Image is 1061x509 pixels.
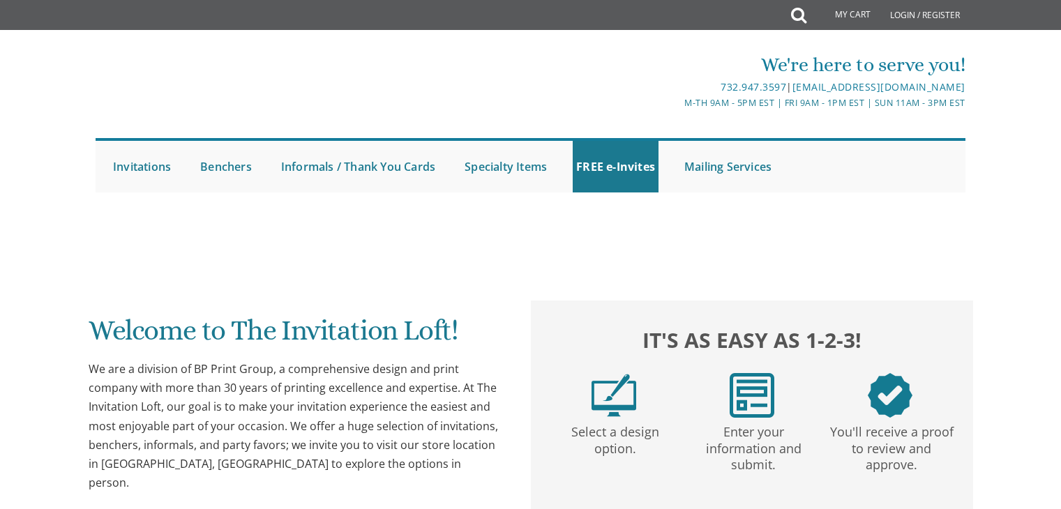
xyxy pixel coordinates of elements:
img: step1.png [592,373,636,418]
a: FREE e-Invites [573,141,659,192]
p: Enter your information and submit. [687,418,820,473]
a: [EMAIL_ADDRESS][DOMAIN_NAME] [792,80,965,93]
a: 732.947.3597 [721,80,786,93]
a: Informals / Thank You Cards [278,141,439,192]
img: step3.png [868,373,912,418]
p: Select a design option. [549,418,682,457]
img: step2.png [730,373,774,418]
a: Invitations [110,141,174,192]
div: We are a division of BP Print Group, a comprehensive design and print company with more than 30 y... [89,360,503,492]
h2: It's as easy as 1-2-3! [545,324,959,356]
p: You'll receive a proof to review and approve. [825,418,958,473]
div: We're here to serve you! [386,51,965,79]
a: Specialty Items [461,141,550,192]
div: M-Th 9am - 5pm EST | Fri 9am - 1pm EST | Sun 11am - 3pm EST [386,96,965,110]
div: | [386,79,965,96]
a: Benchers [197,141,255,192]
a: My Cart [805,1,880,29]
h1: Welcome to The Invitation Loft! [89,315,503,356]
a: Mailing Services [681,141,775,192]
